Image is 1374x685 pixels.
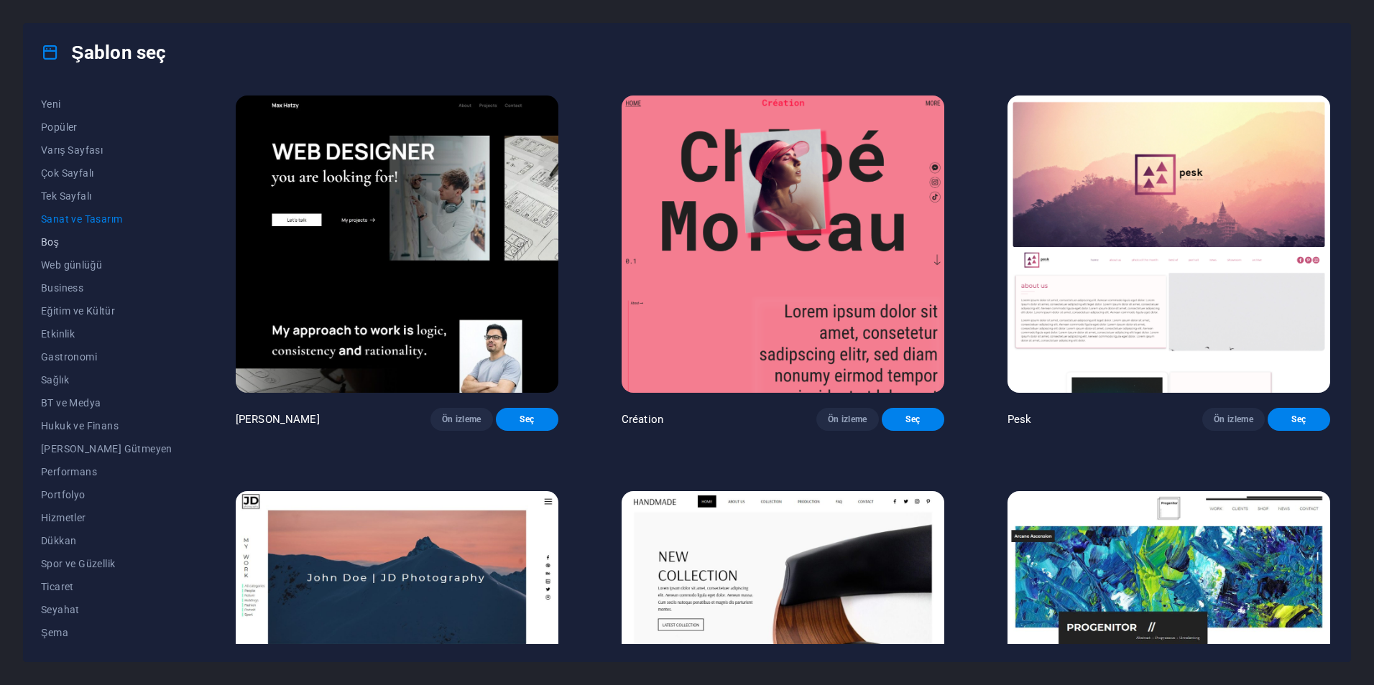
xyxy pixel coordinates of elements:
span: Hukuk ve Finans [41,420,172,432]
span: Spor ve Güzellik [41,558,172,569]
button: Ön izleme [1202,408,1265,431]
button: BT ve Medya [41,391,172,414]
p: [PERSON_NAME] [236,412,320,427]
span: Seç [893,414,933,425]
button: Dükkan [41,529,172,552]
span: Seç [1279,414,1319,425]
p: Pesk [1008,412,1032,427]
button: Portfolyo [41,483,172,506]
span: Portfolyo [41,489,172,500]
button: Varış Sayfası [41,139,172,162]
button: Boş [41,230,172,253]
button: Seç [1268,408,1330,431]
span: Yeni [41,98,172,110]
img: Création [622,95,944,393]
button: Hizmetler [41,506,172,529]
span: Hizmetler [41,512,172,523]
span: Gastronomi [41,351,172,363]
span: Sağlık [41,374,172,386]
button: Etkinlik [41,322,172,345]
button: Business [41,276,172,299]
span: Eğitim ve Kültür [41,305,172,317]
span: BT ve Medya [41,397,172,409]
button: Seç [496,408,558,431]
button: Ön izleme [816,408,879,431]
button: Şema [41,621,172,644]
button: Eğitim ve Kültür [41,299,172,322]
span: Dükkan [41,535,172,546]
span: Sanat ve Tasarım [41,213,172,225]
button: Popüler [41,116,172,139]
img: Pesk [1008,95,1330,393]
button: Sanat ve Tasarım [41,208,172,230]
span: Etkinlik [41,328,172,340]
button: Seyahat [41,598,172,621]
button: Performans [41,460,172,483]
button: Sağlık [41,368,172,391]
h4: Şablon seç [41,41,166,64]
span: Tek Sayfalı [41,190,172,202]
button: Spor ve Güzellik [41,552,172,575]
button: Web günlüğü [41,253,172,276]
span: Popüler [41,121,172,133]
span: Şema [41,627,172,638]
span: Çok Sayfalı [41,167,172,179]
button: Ticaret [41,575,172,598]
button: Ön izleme [430,408,493,431]
button: Tek Sayfalı [41,185,172,208]
span: Web günlüğü [41,259,172,271]
span: Varış Sayfası [41,144,172,156]
span: Ticaret [41,581,172,592]
button: Gastronomi [41,345,172,368]
span: Ön izleme [828,414,867,425]
button: Seç [882,408,944,431]
span: [PERSON_NAME] Gütmeyen [41,443,172,455]
span: Business [41,282,172,294]
span: Boş [41,236,172,248]
span: Ön izleme [1214,414,1253,425]
button: Yeni [41,93,172,116]
span: Seyahat [41,604,172,615]
p: Création [622,412,663,427]
span: Ön izleme [442,414,481,425]
span: Performans [41,466,172,477]
button: Çok Sayfalı [41,162,172,185]
span: Seç [507,414,547,425]
button: Hukuk ve Finans [41,414,172,437]
button: [PERSON_NAME] Gütmeyen [41,437,172,460]
img: Max Hatzy [236,95,558,393]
